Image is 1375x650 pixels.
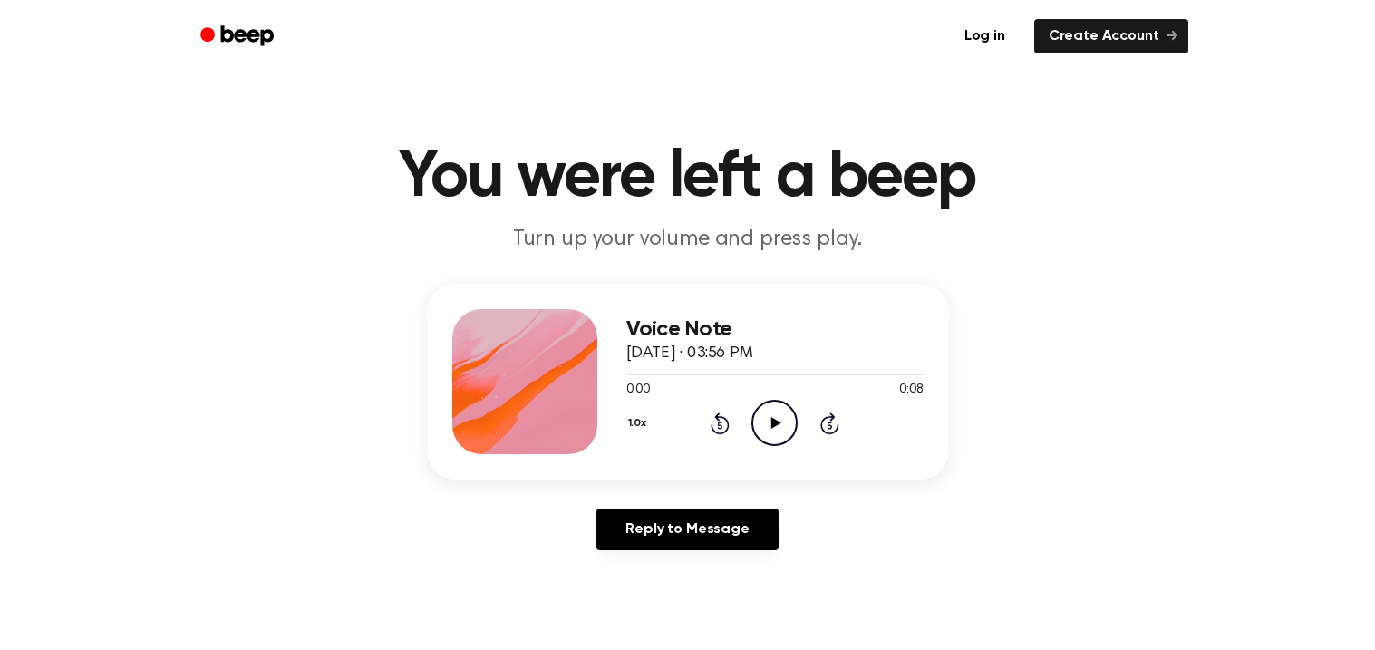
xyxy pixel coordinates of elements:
[596,509,778,550] a: Reply to Message
[188,19,290,54] a: Beep
[946,15,1023,57] a: Log in
[224,145,1152,210] h1: You were left a beep
[899,381,923,400] span: 0:08
[1034,19,1188,53] a: Create Account
[626,317,924,342] h3: Voice Note
[626,381,650,400] span: 0:00
[626,345,753,362] span: [DATE] · 03:56 PM
[340,225,1036,255] p: Turn up your volume and press play.
[626,408,654,439] button: 1.0x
